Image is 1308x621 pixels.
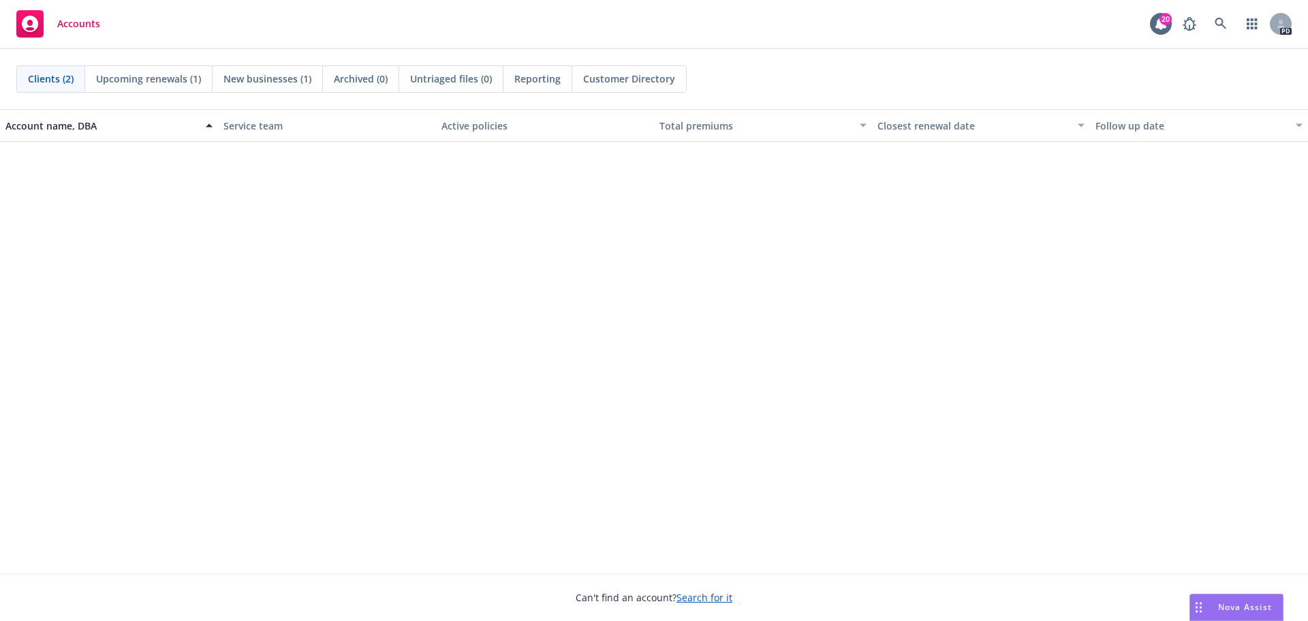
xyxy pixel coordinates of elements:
div: Service team [223,119,431,133]
span: Can't find an account? [576,590,732,605]
div: 20 [1159,13,1172,25]
a: Search [1207,10,1234,37]
button: Nova Assist [1189,594,1283,621]
span: Accounts [57,18,100,29]
div: Total premiums [659,119,852,133]
button: Total premiums [654,109,872,142]
div: Closest renewal date [877,119,1070,133]
span: Upcoming renewals (1) [96,72,201,86]
button: Service team [218,109,436,142]
button: Closest renewal date [872,109,1090,142]
span: Customer Directory [583,72,675,86]
a: Switch app [1239,10,1266,37]
a: Search for it [676,591,732,604]
button: Active policies [436,109,654,142]
div: Follow up date [1095,119,1288,133]
span: Archived (0) [334,72,388,86]
span: Untriaged files (0) [410,72,492,86]
div: Drag to move [1190,594,1207,620]
span: New businesses (1) [223,72,311,86]
span: Nova Assist [1218,601,1272,613]
a: Report a Bug [1176,10,1203,37]
span: Clients (2) [28,72,74,86]
span: Reporting [514,72,561,86]
div: Account name, DBA [5,119,198,133]
a: Accounts [11,5,106,43]
div: Active policies [441,119,649,133]
button: Follow up date [1090,109,1308,142]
